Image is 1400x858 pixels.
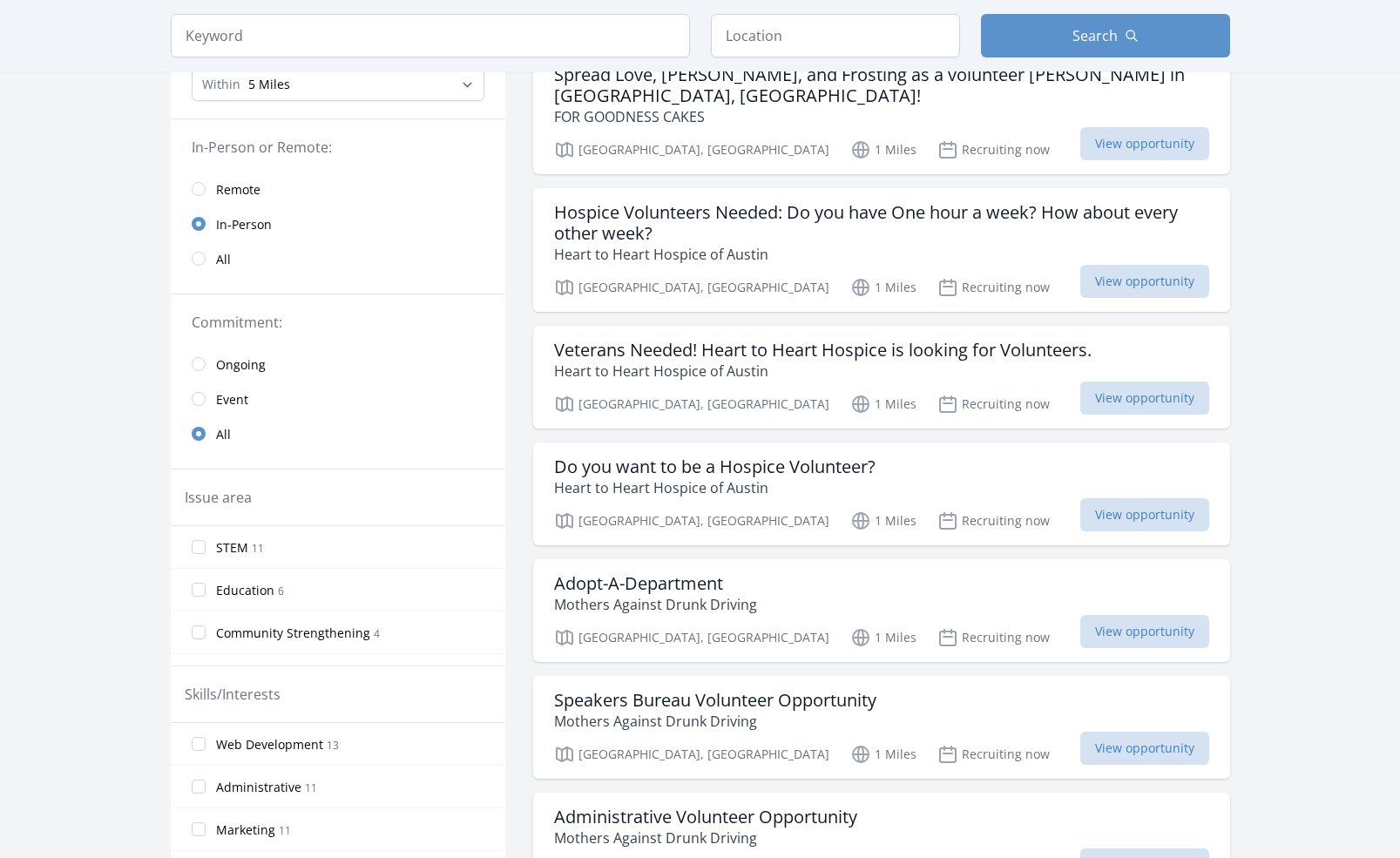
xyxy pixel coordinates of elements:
a: Remote [171,172,505,206]
p: 1 Miles [850,627,916,648]
legend: Commitment: [192,312,484,333]
p: 1 Miles [850,139,916,160]
p: Mothers Against Drunk Driving [554,594,757,615]
legend: Issue area [185,487,252,508]
span: 11 [252,541,264,556]
h3: Do you want to be a Hospice Volunteer? [554,456,876,477]
span: Web Development [216,736,323,753]
input: Location [711,14,960,57]
input: Marketing 11 [192,822,206,836]
h3: Hospice Volunteers Needed: Do you have One hour a week? How about every other week? [554,202,1209,244]
span: 11 [279,823,291,838]
h3: Adopt-A-Department [554,573,757,594]
span: 11 [305,780,317,795]
input: Web Development 13 [192,737,206,751]
p: [GEOGRAPHIC_DATA], [GEOGRAPHIC_DATA] [554,744,829,765]
h3: Veterans Needed! Heart to Heart Hospice is looking for Volunteers. [554,340,1092,361]
select: Search Radius [192,68,484,101]
h3: Speakers Bureau Volunteer Opportunity [554,690,876,711]
span: View opportunity [1080,382,1209,415]
p: [GEOGRAPHIC_DATA], [GEOGRAPHIC_DATA] [554,139,829,160]
p: Recruiting now [937,510,1050,531]
button: Search [981,14,1230,57]
p: [GEOGRAPHIC_DATA], [GEOGRAPHIC_DATA] [554,627,829,648]
p: Recruiting now [937,744,1050,765]
span: View opportunity [1080,732,1209,765]
span: All [216,426,231,443]
a: Speakers Bureau Volunteer Opportunity Mothers Against Drunk Driving [GEOGRAPHIC_DATA], [GEOGRAPHI... [533,676,1230,779]
legend: Skills/Interests [185,684,281,705]
span: Event [216,391,248,409]
p: Heart to Heart Hospice of Austin [554,477,876,498]
span: View opportunity [1080,265,1209,298]
span: 4 [374,626,380,641]
p: FOR GOODNESS CAKES [554,106,1209,127]
p: Recruiting now [937,277,1050,298]
a: Hospice Volunteers Needed: Do you have One hour a week? How about every other week? Heart to Hear... [533,188,1230,312]
input: Education 6 [192,583,206,597]
span: All [216,251,231,268]
a: Event [171,382,505,416]
legend: In-Person or Remote: [192,137,484,158]
p: Recruiting now [937,139,1050,160]
p: [GEOGRAPHIC_DATA], [GEOGRAPHIC_DATA] [554,277,829,298]
a: Ongoing [171,347,505,382]
span: Search [1072,25,1118,46]
p: 1 Miles [850,510,916,531]
span: STEM [216,539,248,557]
p: 1 Miles [850,394,916,415]
input: Administrative 11 [192,780,206,794]
span: 6 [278,584,284,598]
span: View opportunity [1080,498,1209,531]
span: 13 [327,738,339,753]
span: Administrative [216,779,301,796]
p: Mothers Against Drunk Driving [554,711,876,732]
p: Heart to Heart Hospice of Austin [554,361,1092,382]
a: Do you want to be a Hospice Volunteer? Heart to Heart Hospice of Austin [GEOGRAPHIC_DATA], [GEOGR... [533,443,1230,545]
a: In-Person [171,206,505,241]
p: Mothers Against Drunk Driving [554,828,857,848]
span: Remote [216,181,260,199]
span: Marketing [216,821,275,839]
p: 1 Miles [850,744,916,765]
input: STEM 11 [192,540,206,554]
span: Education [216,582,274,599]
p: [GEOGRAPHIC_DATA], [GEOGRAPHIC_DATA] [554,394,829,415]
p: 1 Miles [850,277,916,298]
p: Recruiting now [937,394,1050,415]
p: Recruiting now [937,627,1050,648]
p: Heart to Heart Hospice of Austin [554,244,1209,265]
a: All [171,241,505,276]
a: Spread Love, [PERSON_NAME], and Frosting as a volunteer [PERSON_NAME] in [GEOGRAPHIC_DATA], [GEOG... [533,51,1230,174]
span: Ongoing [216,356,266,374]
h3: Administrative Volunteer Opportunity [554,807,857,828]
span: Community Strengthening [216,625,370,642]
a: Adopt-A-Department Mothers Against Drunk Driving [GEOGRAPHIC_DATA], [GEOGRAPHIC_DATA] 1 Miles Rec... [533,559,1230,662]
span: In-Person [216,216,272,233]
a: Veterans Needed! Heart to Heart Hospice is looking for Volunteers. Heart to Heart Hospice of Aust... [533,326,1230,429]
h3: Spread Love, [PERSON_NAME], and Frosting as a volunteer [PERSON_NAME] in [GEOGRAPHIC_DATA], [GEOG... [554,64,1209,106]
p: [GEOGRAPHIC_DATA], [GEOGRAPHIC_DATA] [554,510,829,531]
span: View opportunity [1080,127,1209,160]
a: All [171,416,505,451]
input: Community Strengthening 4 [192,625,206,639]
input: Keyword [171,14,690,57]
span: View opportunity [1080,615,1209,648]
